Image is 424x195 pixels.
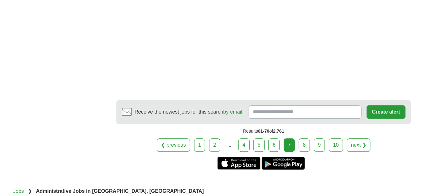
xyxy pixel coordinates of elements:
a: 4 [238,138,250,152]
a: Jobs [13,188,24,194]
strong: Administrative Jobs in [GEOGRAPHIC_DATA], [GEOGRAPHIC_DATA] [36,188,204,194]
a: Get the iPhone app [217,157,260,170]
button: Create alert [367,105,406,119]
a: 1 [194,138,205,152]
span: Receive the newest jobs for this search : [135,108,244,116]
div: Results of [116,124,411,138]
span: 2,761 [273,129,284,134]
a: ❮ previous [157,138,190,152]
a: 6 [268,138,280,152]
a: next ❯ [347,138,370,152]
div: 7 [284,138,295,152]
a: 10 [329,138,343,152]
span: ❯ [28,188,32,194]
a: Get the Android app [262,157,305,170]
span: 61-70 [258,129,269,134]
a: 2 [209,138,220,152]
a: 8 [299,138,310,152]
div: ... [223,139,236,151]
a: by email [223,109,242,115]
a: 9 [314,138,325,152]
a: 5 [253,138,265,152]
